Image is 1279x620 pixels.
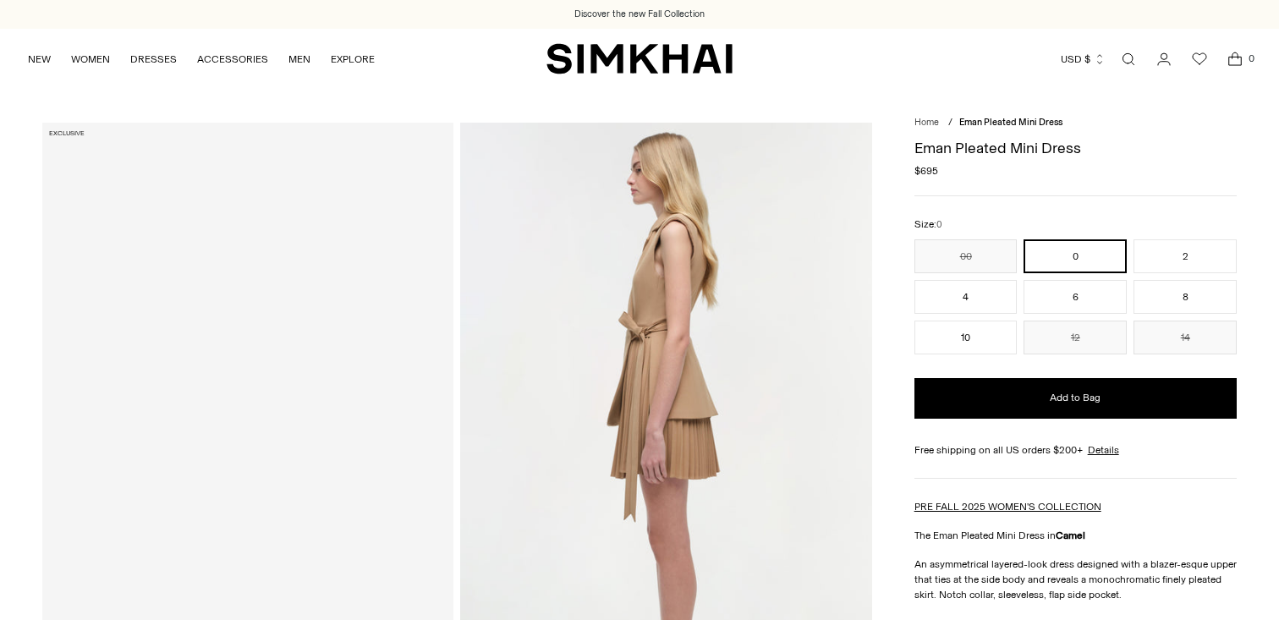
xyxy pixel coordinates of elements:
[1088,442,1119,458] a: Details
[331,41,375,78] a: EXPLORE
[1061,41,1106,78] button: USD $
[71,41,110,78] a: WOMEN
[914,378,1237,419] button: Add to Bag
[1183,42,1216,76] a: Wishlist
[1024,280,1127,314] button: 6
[914,116,1237,130] nav: breadcrumbs
[959,117,1062,128] span: Eman Pleated Mini Dress
[1134,239,1237,273] button: 2
[288,41,310,78] a: MEN
[914,217,942,233] label: Size:
[914,280,1018,314] button: 4
[197,41,268,78] a: ACCESSORIES
[914,239,1018,273] button: 00
[1134,321,1237,354] button: 14
[936,219,942,230] span: 0
[546,42,733,75] a: SIMKHAI
[914,163,938,178] span: $695
[914,557,1237,602] p: An asymmetrical layered-look dress designed with a blazer-esque upper that ties at the side body ...
[948,116,952,130] div: /
[914,140,1237,156] h1: Eman Pleated Mini Dress
[1112,42,1145,76] a: Open search modal
[1218,42,1252,76] a: Open cart modal
[1243,51,1259,66] span: 0
[914,321,1018,354] button: 10
[1050,391,1101,405] span: Add to Bag
[130,41,177,78] a: DRESSES
[1024,239,1127,273] button: 0
[28,41,51,78] a: NEW
[1024,321,1127,354] button: 12
[914,117,939,128] a: Home
[1056,529,1085,541] strong: Camel
[1134,280,1237,314] button: 8
[914,501,1101,513] a: PRE FALL 2025 WOMEN'S COLLECTION
[914,442,1237,458] div: Free shipping on all US orders $200+
[1147,42,1181,76] a: Go to the account page
[574,8,705,21] a: Discover the new Fall Collection
[914,528,1237,543] p: The Eman Pleated Mini Dress in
